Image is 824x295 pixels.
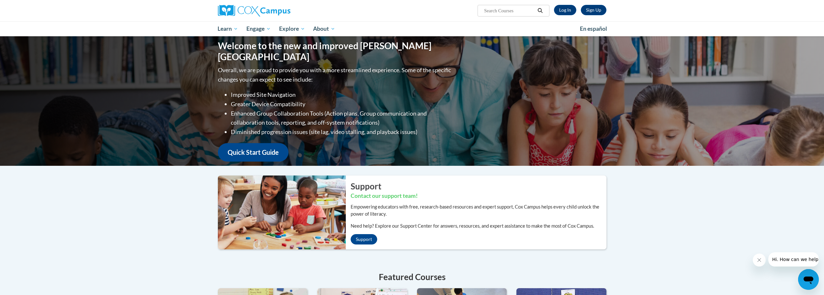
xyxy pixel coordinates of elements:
[576,22,611,36] a: En español
[768,252,819,267] iframe: Message from company
[246,25,271,33] span: Engage
[351,203,606,218] p: Empowering educators with free, research-based resources and expert support, Cox Campus helps eve...
[351,234,377,244] a: Support
[309,21,339,36] a: About
[351,222,606,230] p: Need help? Explore our Support Center for answers, resources, and expert assistance to make the m...
[313,25,335,33] span: About
[213,176,346,249] img: ...
[351,180,606,192] h2: Support
[231,90,453,99] li: Improved Site Navigation
[581,5,606,15] a: Register
[4,5,52,10] span: Hi. How can we help?
[275,21,309,36] a: Explore
[214,21,243,36] a: Learn
[279,25,305,33] span: Explore
[535,7,545,15] button: Search
[218,40,453,62] h1: Welcome to the new and improved [PERSON_NAME][GEOGRAPHIC_DATA]
[483,7,535,15] input: Search Courses
[231,127,453,137] li: Diminished progression issues (site lag, video stalling, and playback issues)
[218,65,453,84] p: Overall, we are proud to provide you with a more streamlined experience. Some of the specific cha...
[218,5,341,17] a: Cox Campus
[218,5,290,17] img: Cox Campus
[218,143,288,162] a: Quick Start Guide
[231,99,453,109] li: Greater Device Compatibility
[242,21,275,36] a: Engage
[753,254,766,267] iframe: Close message
[218,25,238,33] span: Learn
[554,5,576,15] a: Log In
[580,25,607,32] span: En español
[231,109,453,128] li: Enhanced Group Collaboration Tools (Action plans, Group communication and collaboration tools, re...
[208,21,616,36] div: Main menu
[351,192,606,200] h3: Contact our support team!
[218,271,606,283] h4: Featured Courses
[798,269,819,290] iframe: Button to launch messaging window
